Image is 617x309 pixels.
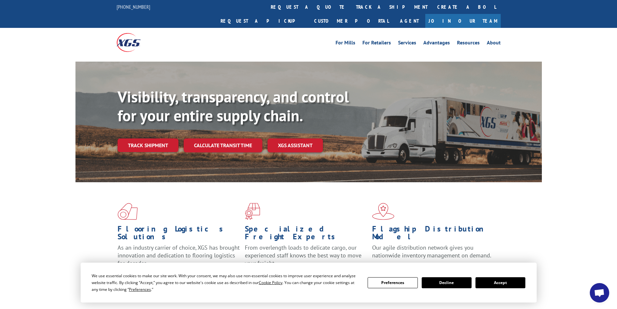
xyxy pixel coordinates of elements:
[372,244,491,259] span: Our agile distribution network gives you nationwide inventory management on demand.
[372,225,495,244] h1: Flagship Distribution Model
[475,277,525,288] button: Accept
[129,287,151,292] span: Preferences
[245,244,367,273] p: From overlength loads to delicate cargo, our experienced staff knows the best way to move your fr...
[245,225,367,244] h1: Specialized Freight Experts
[259,280,282,285] span: Cookie Policy
[117,4,150,10] a: [PHONE_NUMBER]
[216,14,309,28] a: Request a pickup
[245,203,260,220] img: xgs-icon-focused-on-flooring-red
[118,138,178,152] a: Track shipment
[422,277,472,288] button: Decline
[398,40,416,47] a: Services
[362,40,391,47] a: For Retailers
[425,14,501,28] a: Join Our Team
[118,225,240,244] h1: Flooring Logistics Solutions
[184,138,262,152] a: Calculate transit time
[394,14,425,28] a: Agent
[423,40,450,47] a: Advantages
[372,203,394,220] img: xgs-icon-flagship-distribution-model-red
[487,40,501,47] a: About
[309,14,394,28] a: Customer Portal
[118,203,138,220] img: xgs-icon-total-supply-chain-intelligence-red
[81,263,537,303] div: Cookie Consent Prompt
[268,138,323,152] a: XGS ASSISTANT
[590,283,609,303] div: Open chat
[92,272,360,293] div: We use essential cookies to make our site work. With your consent, we may also use non-essential ...
[118,87,349,125] b: Visibility, transparency, and control for your entire supply chain.
[457,40,480,47] a: Resources
[118,244,240,267] span: As an industry carrier of choice, XGS has brought innovation and dedication to flooring logistics...
[368,277,417,288] button: Preferences
[336,40,355,47] a: For Mills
